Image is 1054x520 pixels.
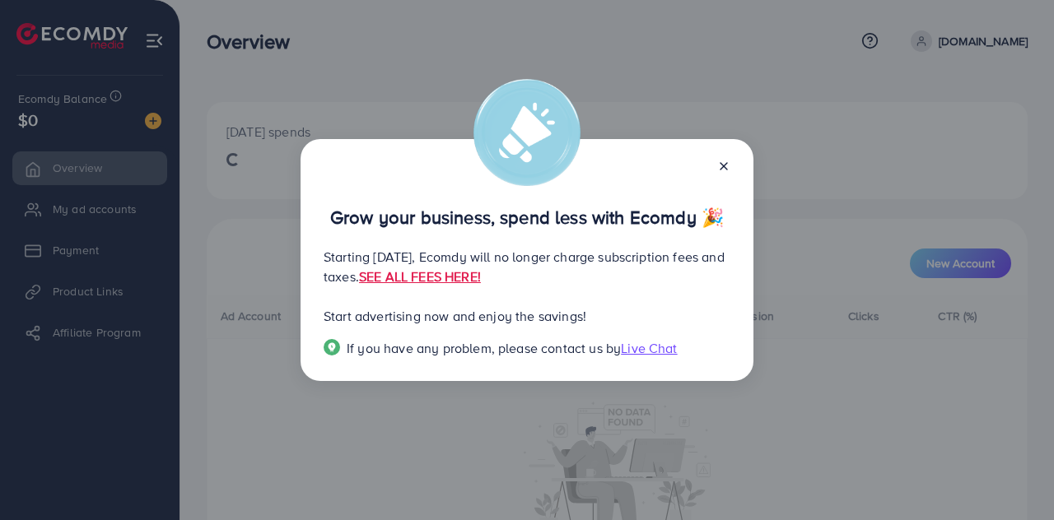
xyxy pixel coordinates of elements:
span: Live Chat [621,339,677,357]
img: Popup guide [324,339,340,355]
a: SEE ALL FEES HERE! [359,267,481,286]
p: Start advertising now and enjoy the savings! [324,306,730,326]
span: If you have any problem, please contact us by [347,339,621,357]
p: Grow your business, spend less with Ecomdy 🎉 [324,207,730,227]
img: alert [473,79,581,186]
p: Starting [DATE], Ecomdy will no longer charge subscription fees and taxes. [324,247,730,286]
